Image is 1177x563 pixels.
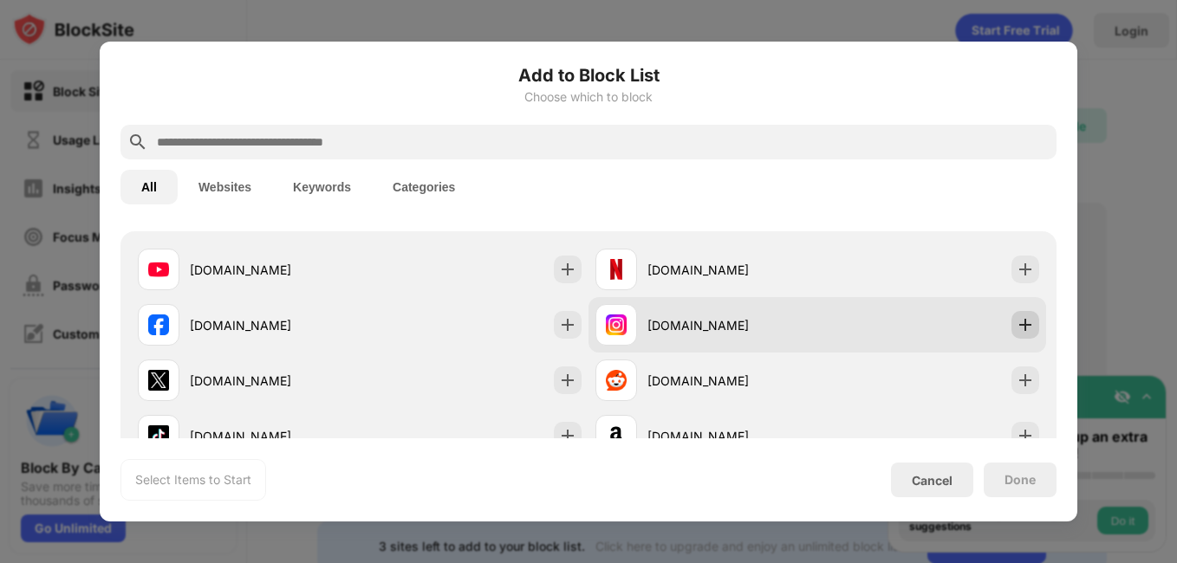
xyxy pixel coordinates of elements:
img: favicons [148,370,169,391]
img: favicons [606,314,627,335]
div: [DOMAIN_NAME] [190,261,360,279]
div: [DOMAIN_NAME] [647,427,817,445]
button: All [120,170,178,204]
button: Websites [178,170,272,204]
div: Done [1005,473,1036,487]
img: favicons [148,259,169,280]
div: Cancel [912,473,953,488]
div: [DOMAIN_NAME] [190,372,360,390]
div: [DOMAIN_NAME] [647,261,817,279]
img: favicons [606,425,627,446]
button: Keywords [272,170,372,204]
div: Select Items to Start [135,471,251,489]
div: [DOMAIN_NAME] [647,372,817,390]
img: favicons [148,425,169,446]
div: [DOMAIN_NAME] [190,316,360,334]
div: [DOMAIN_NAME] [190,427,360,445]
div: [DOMAIN_NAME] [647,316,817,334]
h6: Add to Block List [120,62,1057,88]
img: search.svg [127,132,148,152]
img: favicons [606,259,627,280]
div: Choose which to block [120,90,1057,104]
img: favicons [606,370,627,391]
button: Categories [372,170,476,204]
img: favicons [148,314,169,335]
